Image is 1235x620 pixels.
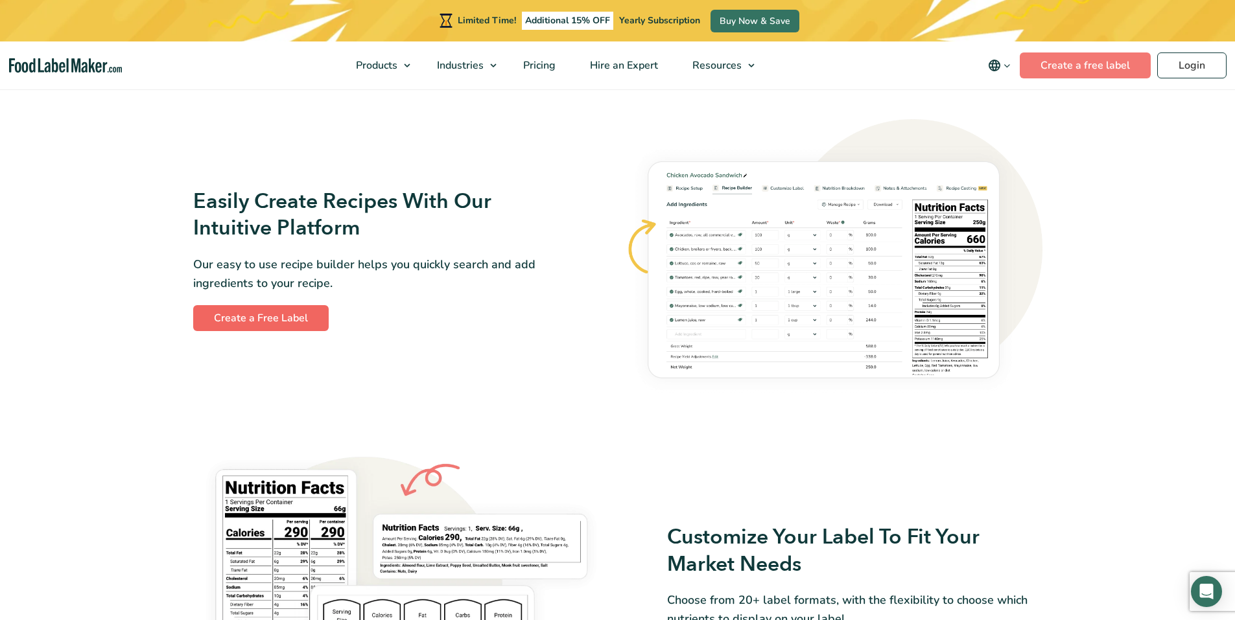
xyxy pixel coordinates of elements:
a: Products [339,41,417,89]
a: Create a free label [1020,52,1151,78]
a: Hire an Expert [573,41,672,89]
a: Industries [420,41,503,89]
span: Additional 15% OFF [522,12,613,30]
span: Industries [433,58,485,73]
p: Our easy to use recipe builder helps you quickly search and add ingredients to your recipe. [193,255,569,293]
span: Yearly Subscription [619,14,700,27]
h3: Easily Create Recipes With Our Intuitive Platform [193,189,569,242]
span: Limited Time! [458,14,516,27]
a: Login [1157,52,1227,78]
a: Pricing [506,41,570,89]
h3: Customize Your Label To Fit Your Market Needs [667,524,1042,578]
span: Resources [688,58,743,73]
a: Buy Now & Save [711,10,799,32]
span: Hire an Expert [586,58,659,73]
a: Resources [676,41,761,89]
a: Create a Free Label [193,305,329,331]
div: Open Intercom Messenger [1191,576,1222,607]
span: Pricing [519,58,557,73]
span: Products [352,58,399,73]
